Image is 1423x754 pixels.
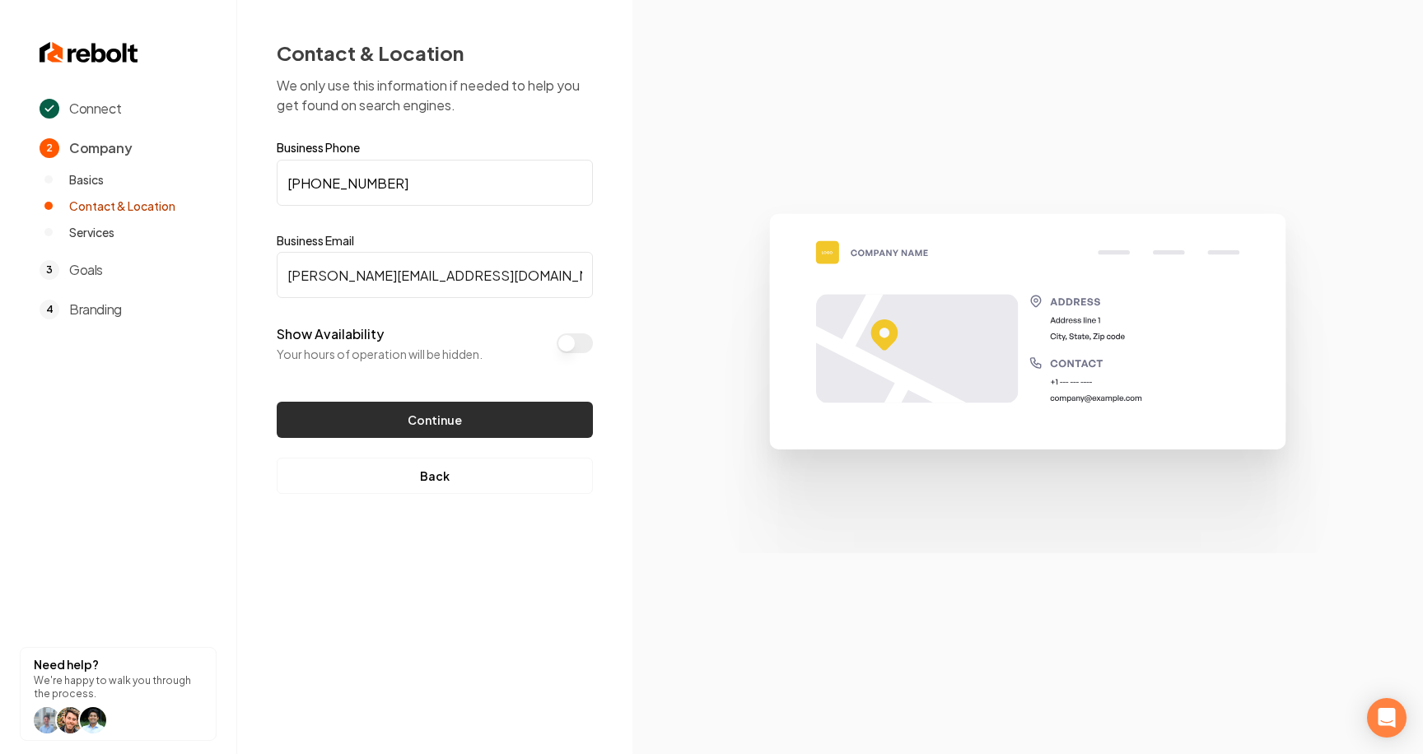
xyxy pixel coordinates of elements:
[80,707,106,733] img: help icon arwin
[277,232,593,249] label: Business Email
[698,201,1357,553] img: Google Business Profile
[277,346,483,362] p: Your hours of operation will be hidden.
[69,260,103,280] span: Goals
[69,224,114,240] span: Services
[34,707,60,733] img: help icon Will
[69,300,122,319] span: Branding
[277,142,593,153] label: Business Phone
[69,171,104,188] span: Basics
[277,325,384,342] label: Show Availability
[20,647,217,741] button: Need help?We're happy to walk you through the process.help icon Willhelp icon Willhelp icon arwin
[277,252,593,298] input: Business Email
[1367,698,1407,738] div: Open Intercom Messenger
[34,657,99,672] strong: Need help?
[34,674,203,700] p: We're happy to walk you through the process.
[277,76,593,115] p: We only use this information if needed to help you get found on search engines.
[40,138,59,158] span: 2
[40,260,59,280] span: 3
[40,300,59,319] span: 4
[40,40,138,66] img: Rebolt Logo
[277,458,593,494] button: Back
[277,40,593,66] h2: Contact & Location
[69,198,175,214] span: Contact & Location
[69,138,132,158] span: Company
[69,99,121,119] span: Connect
[277,402,593,438] button: Continue
[57,707,83,733] img: help icon Will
